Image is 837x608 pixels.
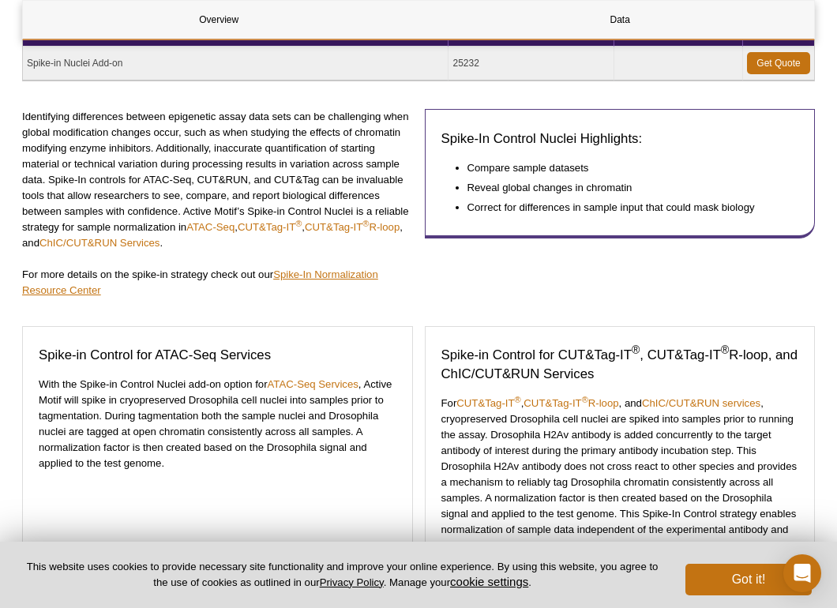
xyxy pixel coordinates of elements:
a: ChIC/CUT&RUN services [642,397,760,409]
td: 25232 [449,47,614,81]
a: Overview [23,1,415,39]
h3: Spike-In Control Nuclei Highlights: [441,129,799,148]
div: Open Intercom Messenger [783,554,821,592]
p: For more details on the spike-in strategy check out our [22,267,413,298]
h3: Spike-in Control for ATAC-Seq Services [39,346,396,365]
sup: ® [582,395,588,404]
a: ChIC/CUT&RUN Services [39,237,160,249]
a: CUT&Tag-IT® [456,397,520,409]
a: Data [424,1,816,39]
p: This website uses cookies to provide necessary site functionality and improve your online experie... [25,560,659,590]
button: Got it! [685,564,812,595]
sup: ® [515,395,521,404]
sup: ® [362,219,369,228]
p: Identifying differences between epigenetic assay data sets can be challenging when global modific... [22,109,413,251]
li: Reveal global changes in chromatin [467,180,783,196]
button: cookie settings [450,575,528,588]
sup: ® [295,219,302,228]
li: Correct for differences in sample input that could mask biology [467,200,783,216]
a: CUT&Tag-IT®R-loop [305,221,400,233]
a: CUT&Tag-IT®R-loop [524,397,618,409]
td: Spike-in Nuclei Add-on [23,47,449,81]
li: Compare sample datasets [467,160,783,176]
a: Get Quote [747,52,810,74]
h3: Spike-in Control for CUT&Tag-IT , CUT&Tag-IT R-loop, and ChIC/CUT&RUN Services [441,346,799,384]
a: CUT&Tag-IT® [238,221,302,233]
p: With the Spike-in Control Nuclei add-on option for , Active Motif will spike in cryopreserved Dro... [39,377,396,471]
sup: ® [632,344,640,357]
p: For , , and , cryopreserved Drosophila cell nuclei are spiked into samples prior to running the a... [441,396,799,554]
a: ATAC-Seq Services [268,378,358,390]
a: Privacy Policy [320,576,384,588]
a: ATAC-Seq [186,221,235,233]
